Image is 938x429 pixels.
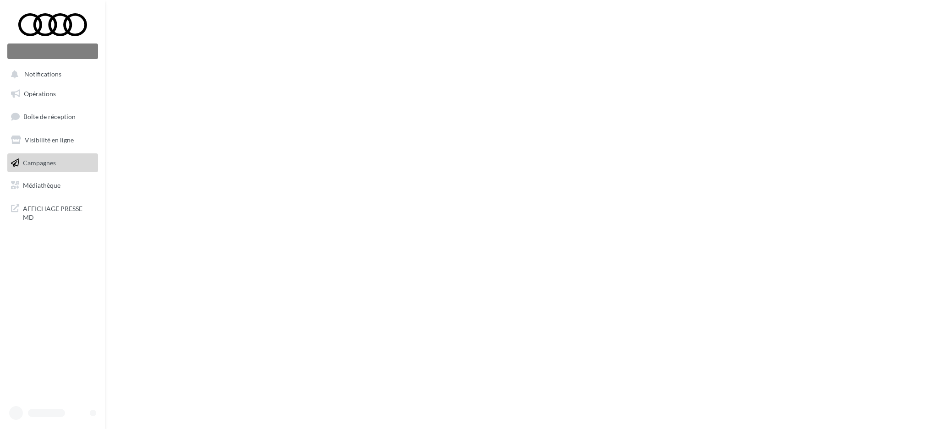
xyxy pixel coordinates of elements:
span: Boîte de réception [23,113,76,120]
a: Boîte de réception [5,107,100,126]
span: Visibilité en ligne [25,136,74,144]
span: AFFICHAGE PRESSE MD [23,202,94,222]
div: Nouvelle campagne [7,43,98,59]
span: Opérations [24,90,56,98]
a: Visibilité en ligne [5,130,100,150]
span: Médiathèque [23,181,60,189]
a: Médiathèque [5,176,100,195]
span: Notifications [24,71,61,78]
a: Campagnes [5,153,100,173]
a: Opérations [5,84,100,103]
span: Campagnes [23,158,56,166]
a: AFFICHAGE PRESSE MD [5,199,100,226]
